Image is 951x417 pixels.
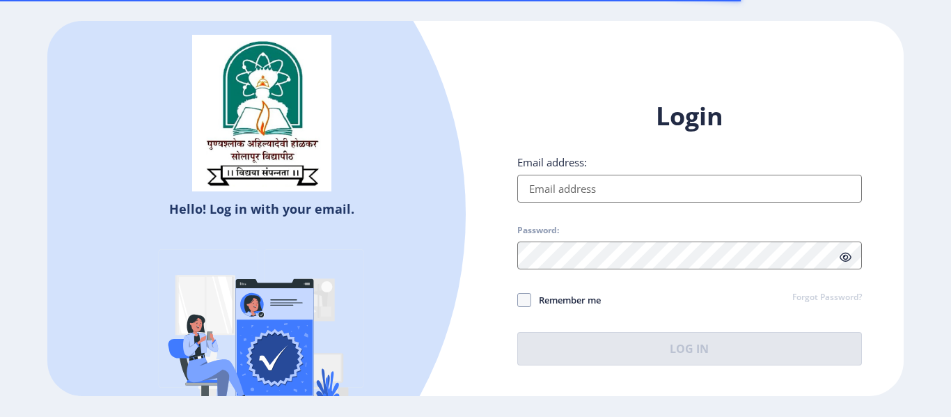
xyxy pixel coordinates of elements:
label: Password: [517,225,559,236]
img: sulogo.png [192,35,331,192]
input: Email address [517,175,862,203]
label: Email address: [517,155,587,169]
button: Log In [517,332,862,365]
a: Forgot Password? [792,292,862,304]
span: Remember me [531,292,601,308]
h1: Login [517,100,862,133]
